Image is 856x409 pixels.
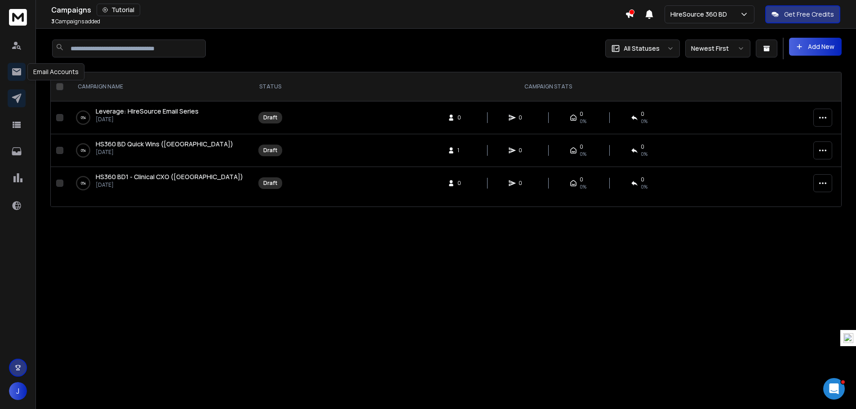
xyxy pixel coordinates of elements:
[624,44,660,53] p: All Statuses
[519,147,528,154] span: 0
[96,181,243,189] p: [DATE]
[457,180,466,187] span: 0
[67,101,252,134] td: 0%Leverage: HIreSource Email Series[DATE]
[685,40,750,57] button: Newest First
[641,150,648,158] span: 0%
[81,179,86,188] p: 0 %
[641,176,644,183] span: 0
[81,113,86,122] p: 0 %
[580,176,583,183] span: 0
[263,180,277,187] div: Draft
[457,147,466,154] span: 1
[51,18,100,25] p: Campaigns added
[519,180,528,187] span: 0
[263,114,277,121] div: Draft
[580,118,586,125] span: 0%
[670,10,731,19] p: HireSource 360 BD
[580,150,586,158] span: 0%
[789,38,842,56] button: Add New
[51,4,625,16] div: Campaigns
[580,183,586,190] span: 0%
[252,72,288,101] th: STATUS
[67,167,252,200] td: 0%HS360 BD1 - Clinical CXO ([GEOGRAPHIC_DATA])[DATE]
[641,110,644,118] span: 0
[823,378,845,400] iframe: Intercom live chat
[97,4,140,16] button: Tutorial
[96,107,199,116] a: Leverage: HIreSource Email Series
[784,10,834,19] p: Get Free Credits
[67,72,252,101] th: CAMPAIGN NAME
[96,172,243,181] a: HS360 BD1 - Clinical CXO ([GEOGRAPHIC_DATA])
[580,143,583,150] span: 0
[96,172,243,181] span: HS360 BD1 - Clinical CXO ([GEOGRAPHIC_DATA])
[641,118,648,125] span: 0%
[96,149,233,156] p: [DATE]
[288,72,808,101] th: CAMPAIGN STATS
[96,140,233,149] a: HS360 BD Quick Wins ([GEOGRAPHIC_DATA])
[641,183,648,190] span: 0%
[96,140,233,148] span: HS360 BD Quick Wins ([GEOGRAPHIC_DATA])
[457,114,466,121] span: 0
[765,5,840,23] button: Get Free Credits
[96,116,199,123] p: [DATE]
[641,143,644,150] span: 0
[67,134,252,167] td: 0%HS360 BD Quick Wins ([GEOGRAPHIC_DATA])[DATE]
[580,110,583,118] span: 0
[9,382,27,400] button: J
[263,147,277,154] div: Draft
[81,146,86,155] p: 0 %
[27,63,84,80] div: Email Accounts
[519,114,528,121] span: 0
[51,18,54,25] span: 3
